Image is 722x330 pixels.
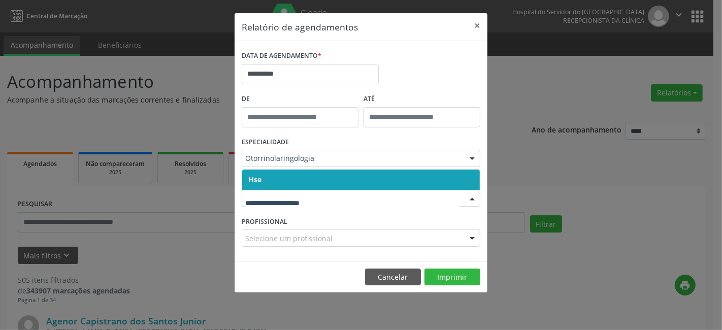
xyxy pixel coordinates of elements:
label: De [242,91,358,107]
span: Selecione um profissional [245,233,333,244]
button: Cancelar [365,269,421,286]
label: DATA DE AGENDAMENTO [242,48,321,64]
button: Imprimir [424,269,480,286]
button: Close [467,13,487,38]
span: Otorrinolaringologia [245,153,460,163]
h5: Relatório de agendamentos [242,20,358,34]
label: ESPECIALIDADE [242,135,289,150]
label: ATÉ [364,91,480,107]
label: PROFISSIONAL [242,214,287,229]
span: Hse [248,175,261,184]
